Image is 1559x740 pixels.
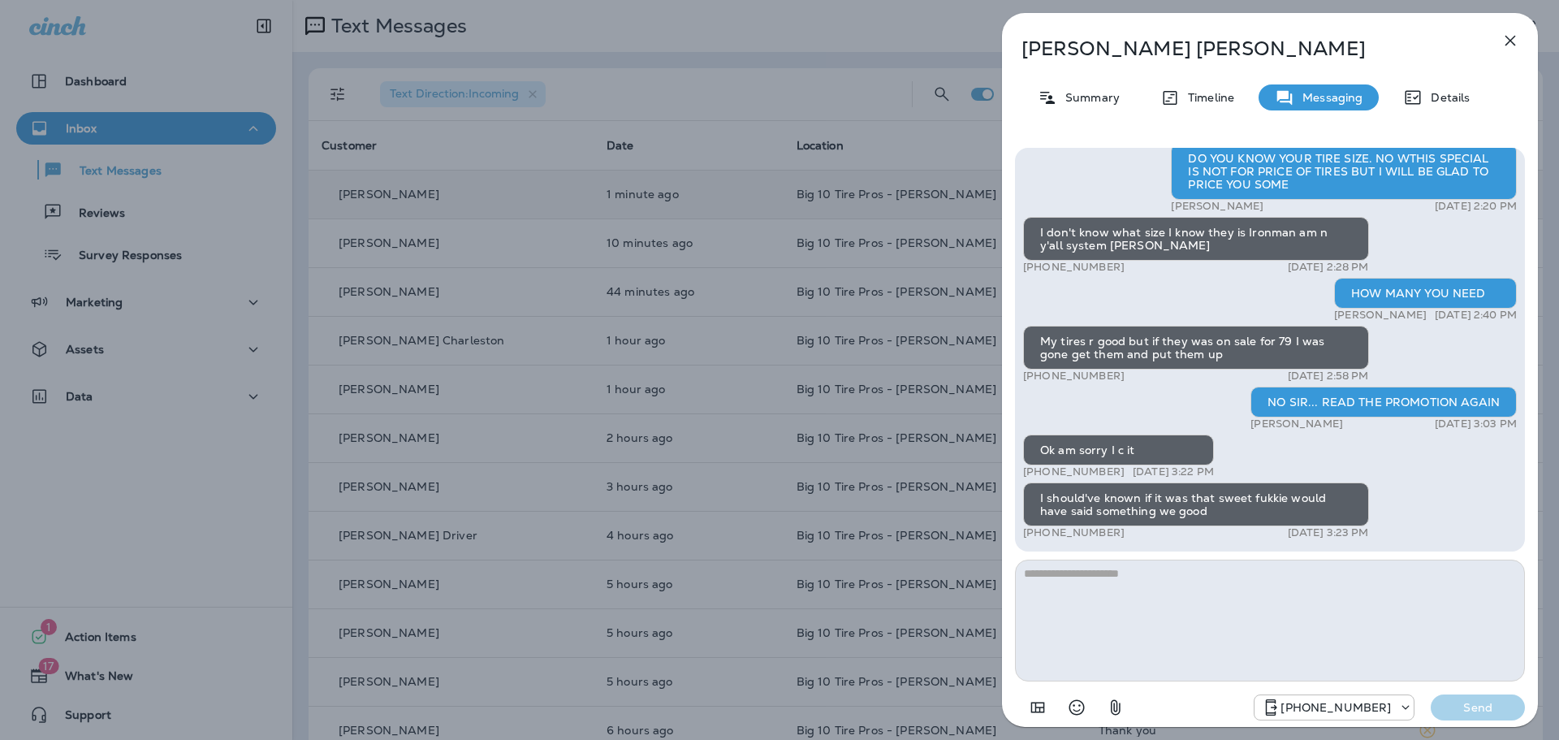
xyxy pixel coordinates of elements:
p: [DATE] 2:20 PM [1435,200,1517,213]
div: +1 (601) 808-4206 [1255,698,1414,717]
p: Messaging [1294,91,1363,104]
p: [PERSON_NAME] [PERSON_NAME] [1021,37,1465,60]
p: [PHONE_NUMBER] [1023,526,1125,539]
div: DO YOU KNOW YOUR TIRE SIZE. NO WTHIS SPECIAL IS NOT FOR PRICE OF TIRES BUT I WILL BE GLAD TO PRIC... [1171,143,1517,200]
p: Details [1423,91,1470,104]
p: [PHONE_NUMBER] [1023,370,1125,383]
div: HOW MANY YOU NEED [1334,278,1517,309]
p: [DATE] 3:23 PM [1288,526,1369,539]
div: My tires r good but if they was on sale for 79 I was gone get them and put them up [1023,326,1369,370]
p: [DATE] 2:58 PM [1288,370,1369,383]
p: [PERSON_NAME] [1250,418,1343,431]
p: [PERSON_NAME] [1334,309,1427,322]
div: I should've known if it was that sweet fukkie would have said something we good [1023,483,1369,526]
p: [DATE] 2:40 PM [1435,309,1517,322]
button: Add in a premade template [1021,691,1054,724]
p: Timeline [1180,91,1234,104]
button: Select an emoji [1060,691,1093,724]
p: Summary [1057,91,1120,104]
p: [PERSON_NAME] [1171,200,1263,213]
p: [PHONE_NUMBER] [1280,701,1391,714]
p: [DATE] 2:28 PM [1288,261,1369,274]
p: [PHONE_NUMBER] [1023,465,1125,478]
div: Ok am sorry I c it [1023,435,1214,465]
p: [DATE] 3:03 PM [1435,418,1517,431]
div: NO SIR... READ THE PROMOTION AGAIN [1250,387,1517,418]
p: [PHONE_NUMBER] [1023,261,1125,274]
div: I don't know what size I know they is Ironman am n y'all system [PERSON_NAME] [1023,217,1369,261]
p: [DATE] 3:22 PM [1133,465,1214,478]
